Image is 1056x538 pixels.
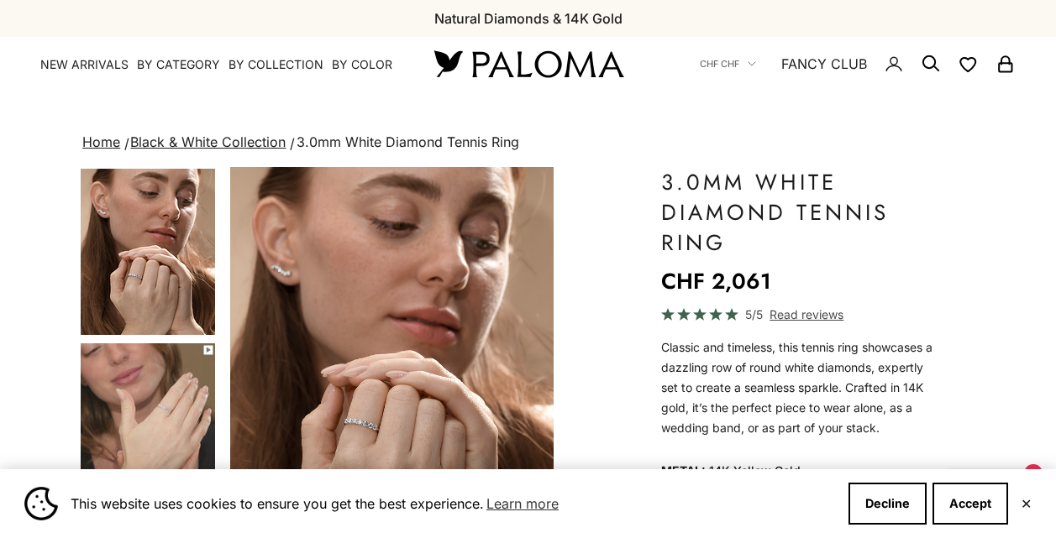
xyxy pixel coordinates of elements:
img: #YellowGold #WhiteGold #RoseGold [81,343,215,509]
a: Learn more [484,491,561,516]
summary: By Category [137,56,220,73]
span: Read reviews [770,305,843,324]
img: Cookie banner [24,487,58,520]
span: 3.0mm White Diamond Tennis Ring [297,133,519,150]
button: CHF CHF [700,56,756,71]
span: 5/5 [745,305,763,324]
span: CHF CHF [700,56,739,71]
button: Go to item 5 [79,342,217,511]
p: Natural Diamonds & 14K Gold [434,8,623,29]
button: Accept [933,483,1008,525]
a: 5/5 Read reviews [661,305,935,324]
a: FANCY CLUB [781,53,867,75]
a: NEW ARRIVALS [40,56,129,73]
summary: By Collection [229,56,323,73]
h1: 3.0mm White Diamond Tennis Ring [661,167,935,258]
img: #YellowGold #WhiteGold #RoseGold [81,169,215,335]
nav: breadcrumbs [79,131,976,154]
a: Home [82,133,120,150]
nav: Primary navigation [40,56,394,73]
button: Decline [848,483,927,525]
nav: Secondary navigation [700,37,1016,91]
span: This website uses cookies to ensure you get the best experience. [71,491,835,516]
sale-price: CHF 2,061 [661,264,771,298]
a: Black & White Collection [130,133,286,150]
button: Close [1021,499,1032,509]
variant-option-value: 14K Yellow Gold [709,458,801,483]
button: Go to item 4 [79,167,217,337]
legend: Metal: [661,458,706,483]
p: Classic and timeless, this tennis ring showcases a dazzling row of round white diamonds, expertly... [661,337,935,438]
summary: By Color [332,56,392,73]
